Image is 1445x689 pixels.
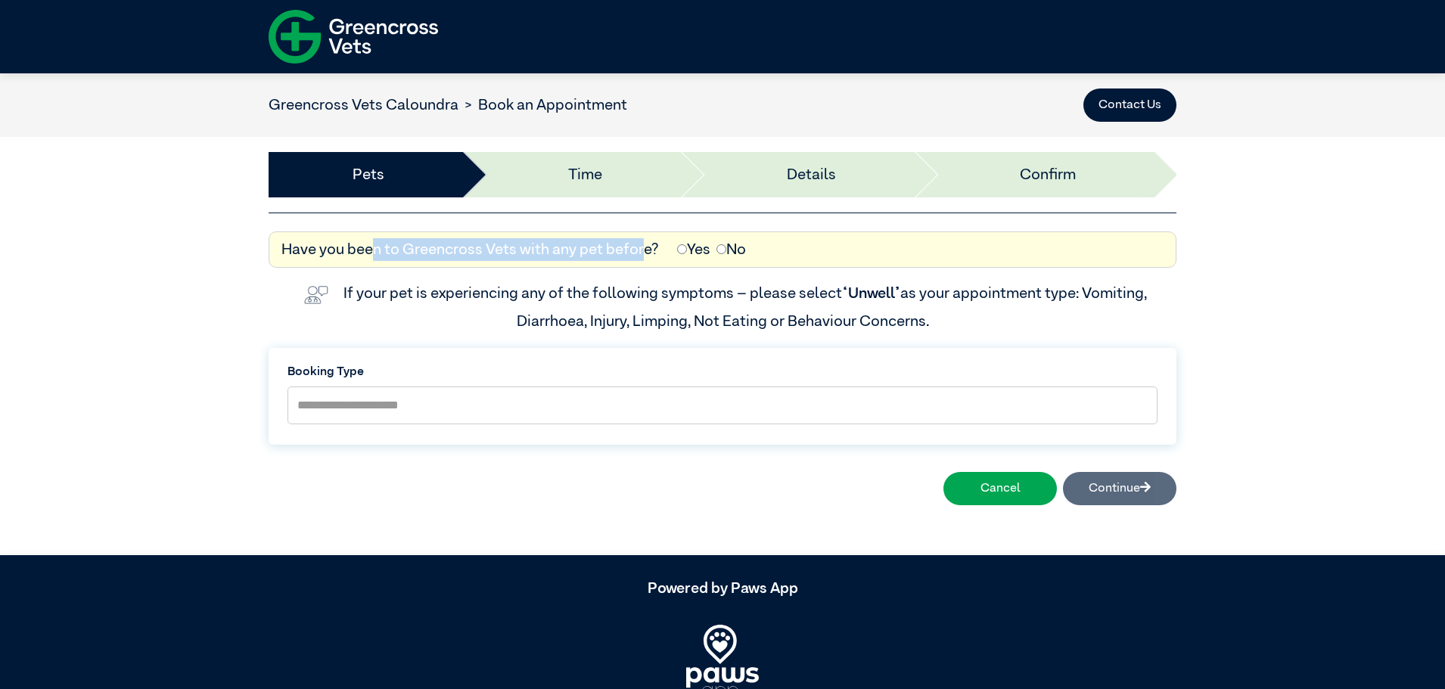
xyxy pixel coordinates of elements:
[298,280,334,310] img: vet
[677,238,710,261] label: Yes
[353,163,384,186] a: Pets
[716,238,746,261] label: No
[716,244,726,254] input: No
[281,238,659,261] label: Have you been to Greencross Vets with any pet before?
[269,98,458,113] a: Greencross Vets Caloundra
[842,286,900,301] span: “Unwell”
[1083,88,1176,122] button: Contact Us
[287,363,1158,381] label: Booking Type
[677,244,687,254] input: Yes
[458,94,627,116] li: Book an Appointment
[269,94,627,116] nav: breadcrumb
[269,4,438,70] img: f-logo
[343,286,1150,328] label: If your pet is experiencing any of the following symptoms – please select as your appointment typ...
[269,579,1176,597] h5: Powered by Paws App
[943,472,1057,505] button: Cancel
